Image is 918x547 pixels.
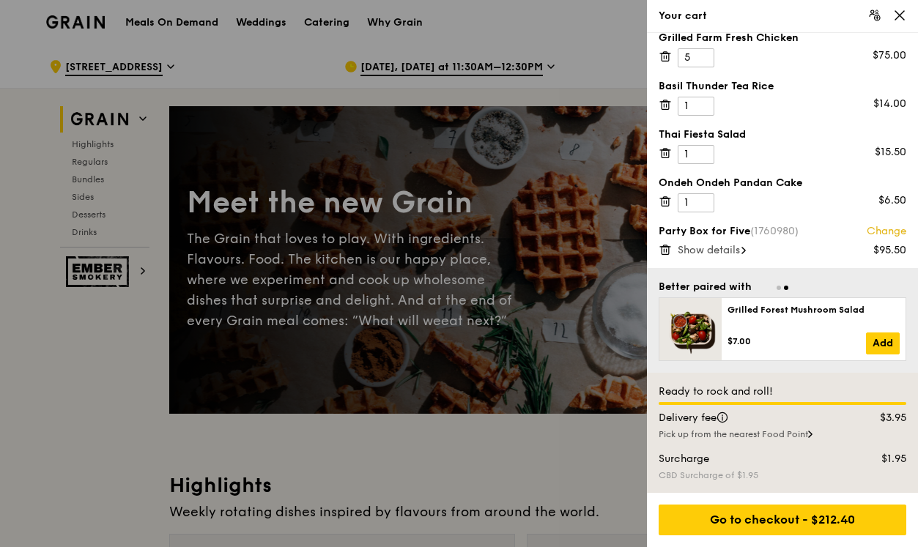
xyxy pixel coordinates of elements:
[866,332,900,354] a: Add
[659,176,906,190] div: Ondeh Ondeh Pandan Cake
[659,9,906,23] div: Your cart
[659,79,906,94] div: Basil Thunder Tea Rice
[678,244,740,256] span: Show details
[784,286,788,290] span: Go to slide 2
[728,335,866,347] div: $7.00
[750,225,799,237] span: (1760980)
[659,469,906,481] div: CBD Surcharge of $1.95
[659,127,906,142] div: Thai Fiesta Salad
[650,411,849,425] div: Delivery fee
[659,31,906,45] div: Grilled Farm Fresh Chicken
[777,286,781,290] span: Go to slide 1
[873,48,906,63] div: $75.00
[873,243,906,258] div: $95.50
[873,97,906,111] div: $14.00
[659,505,906,535] div: Go to checkout - $212.40
[659,280,752,294] div: Better paired with
[878,193,906,208] div: $6.50
[849,411,916,425] div: $3.95
[875,145,906,160] div: $15.50
[659,224,906,239] div: Party Box for Five
[659,428,906,440] div: Pick up from the nearest Food Point
[659,384,906,399] div: Ready to rock and roll!
[650,452,849,466] div: Surcharge
[728,304,900,316] div: Grilled Forest Mushroom Salad
[849,452,916,466] div: $1.95
[867,224,906,239] a: Change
